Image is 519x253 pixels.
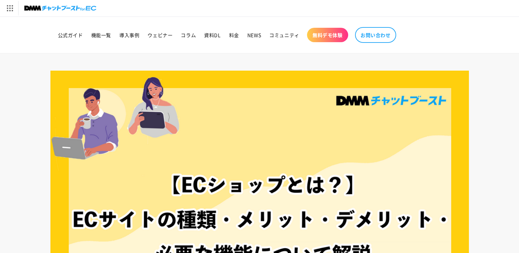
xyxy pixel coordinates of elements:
[312,32,343,38] span: 無料デモ体験
[58,32,83,38] span: 公式ガイド
[265,28,304,42] a: コミュニティ
[355,27,396,43] a: お問い合わせ
[225,28,243,42] a: 料金
[200,28,225,42] a: 資料DL
[243,28,265,42] a: NEWS
[247,32,261,38] span: NEWS
[54,28,87,42] a: 公式ガイド
[143,28,177,42] a: ウェビナー
[181,32,196,38] span: コラム
[1,1,18,15] img: サービス
[24,3,96,13] img: チャットブーストforEC
[119,32,139,38] span: 導入事例
[361,32,391,38] span: お問い合わせ
[177,28,200,42] a: コラム
[87,28,115,42] a: 機能一覧
[115,28,143,42] a: 導入事例
[148,32,173,38] span: ウェビナー
[269,32,299,38] span: コミュニティ
[229,32,239,38] span: 料金
[91,32,111,38] span: 機能一覧
[204,32,221,38] span: 資料DL
[307,28,348,42] a: 無料デモ体験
